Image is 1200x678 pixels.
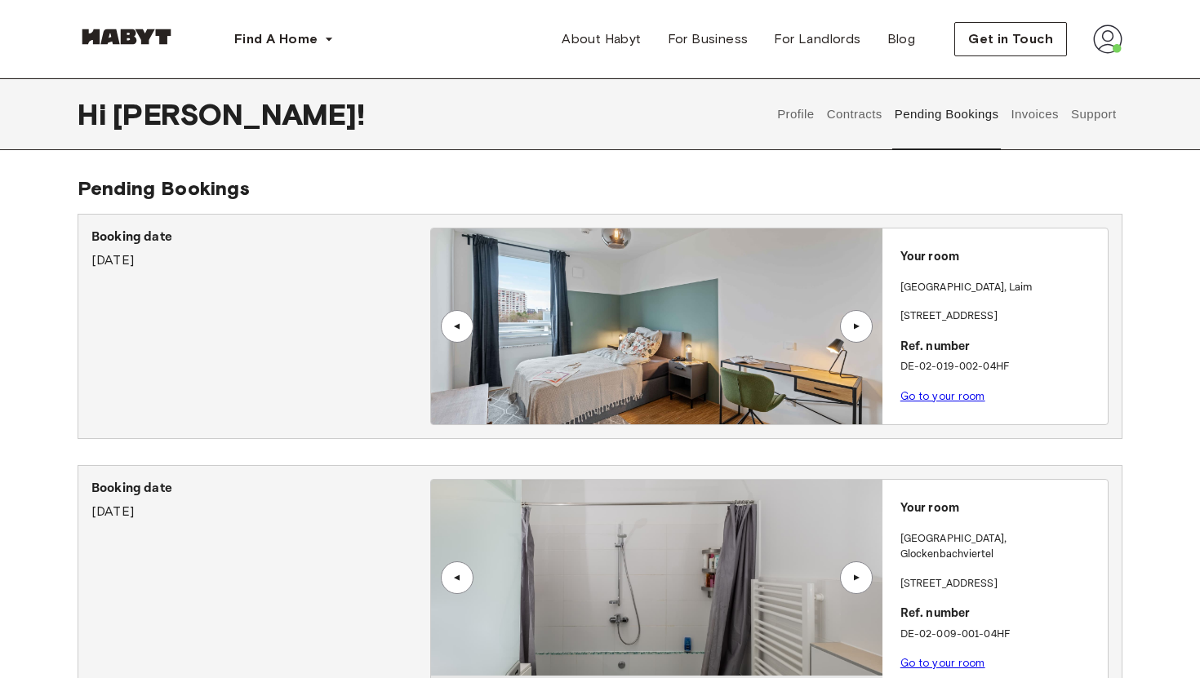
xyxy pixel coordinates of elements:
[1069,78,1118,150] button: Support
[431,480,882,676] img: Image of the room
[91,228,430,270] div: [DATE]
[1093,24,1122,54] img: avatar
[848,573,864,583] div: ▲
[1009,78,1060,150] button: Invoices
[449,573,465,583] div: ▲
[221,23,347,55] button: Find A Home
[234,29,318,49] span: Find A Home
[91,228,430,247] p: Booking date
[900,531,1101,563] p: [GEOGRAPHIC_DATA] , Glockenbachviertel
[900,359,1101,375] p: DE-02-019-002-04HF
[954,22,1067,56] button: Get in Touch
[449,321,465,331] div: ▲
[431,228,882,424] img: Image of the room
[900,657,985,669] a: Go to your room
[113,97,365,131] span: [PERSON_NAME] !
[900,605,1101,623] p: Ref. number
[771,78,1122,150] div: user profile tabs
[549,23,654,55] a: About Habyt
[824,78,884,150] button: Contracts
[900,627,1101,643] p: DE-02-009-001-04HF
[655,23,762,55] a: For Business
[900,576,1101,592] p: [STREET_ADDRESS]
[562,29,641,49] span: About Habyt
[848,321,864,331] div: ▲
[900,280,1033,296] p: [GEOGRAPHIC_DATA] , Laim
[78,97,113,131] span: Hi
[887,29,916,49] span: Blog
[774,29,860,49] span: For Landlords
[968,29,1053,49] span: Get in Touch
[874,23,929,55] a: Blog
[668,29,749,49] span: For Business
[900,308,1101,325] p: [STREET_ADDRESS]
[900,248,1101,267] p: Your room
[900,390,985,402] a: Go to your room
[892,78,1001,150] button: Pending Bookings
[91,479,430,499] p: Booking date
[78,29,176,45] img: Habyt
[900,338,1101,357] p: Ref. number
[761,23,873,55] a: For Landlords
[776,78,817,150] button: Profile
[91,479,430,521] div: [DATE]
[900,499,1101,518] p: Your room
[78,176,250,200] span: Pending Bookings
